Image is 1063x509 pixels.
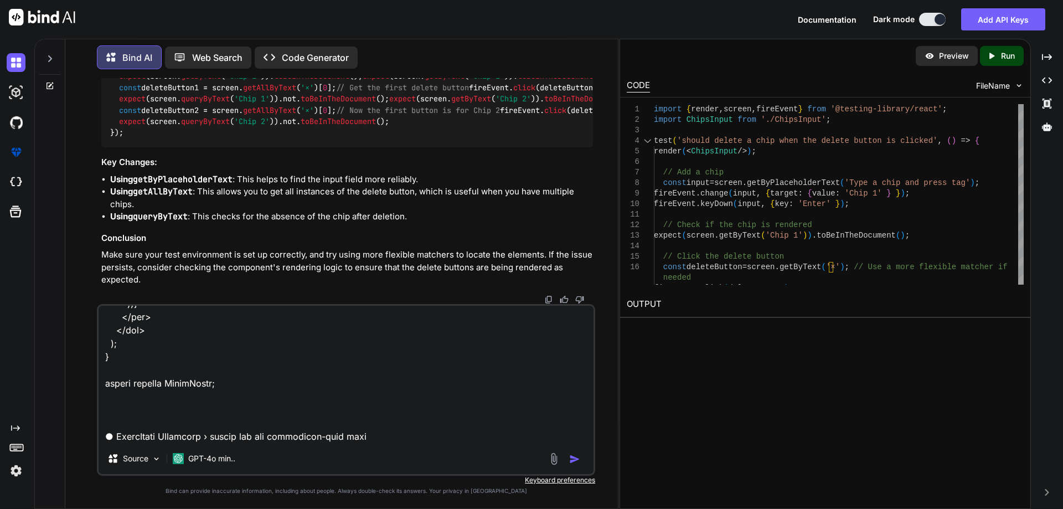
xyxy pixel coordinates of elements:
div: 6 [627,157,639,167]
img: like [560,295,569,304]
img: chevron down [1014,81,1024,90]
span: 0 [323,83,327,92]
strong: Using [110,174,233,184]
span: { [770,199,775,208]
span: . [695,189,700,198]
code: queryByText [133,211,188,222]
span: ( [728,189,732,198]
span: : [835,189,839,198]
span: queryByText [181,116,230,126]
span: ChipsInput [686,115,732,124]
span: ( [821,263,825,271]
span: 0 [323,105,327,115]
strong: Using [110,186,193,197]
p: Web Search [192,51,242,64]
div: 4 [627,136,639,146]
span: . [812,231,816,240]
img: GPT-4o mini [173,453,184,464]
span: icked' [910,136,937,145]
span: ) [840,199,844,208]
span: ; [826,115,830,124]
p: Bind AI [122,51,152,64]
span: toBeInTheDocument [518,71,593,81]
span: input [686,178,709,187]
span: import [654,105,682,114]
span: '×' [826,263,840,271]
span: target [770,189,798,198]
span: screen [686,231,714,240]
span: input [737,199,761,208]
h3: Conclusion [101,232,593,245]
span: , [761,199,765,208]
span: const [119,83,141,92]
span: , [937,136,942,145]
span: not [283,116,296,126]
h3: Key Changes: [101,156,593,169]
li: : This allows you to get all instances of the delete button, which is useful when you have multip... [110,186,593,210]
p: GPT-4o min.. [188,453,235,464]
span: fireEvent [654,199,696,208]
span: './ChipsInput' [761,115,826,124]
span: '@testing-library/react' [830,105,942,114]
span: ) [900,189,905,198]
span: keyDown [700,199,733,208]
span: screen [747,263,775,271]
span: ) [951,136,956,145]
span: from [737,115,756,124]
span: : [798,189,802,198]
span: ( [840,178,844,187]
span: input [733,189,756,198]
img: premium [7,143,25,162]
div: 11 [627,209,639,220]
span: } [886,189,891,198]
span: ; [844,199,849,208]
img: darkAi-studio [7,83,25,102]
span: '×' [301,83,314,92]
span: getByText [451,94,491,104]
span: screen [714,178,742,187]
li: : This helps to find the input field more reliably. [110,173,593,186]
span: : [788,199,793,208]
span: toBeInTheDocument [301,94,376,104]
button: Documentation [798,14,856,25]
span: ( [672,136,677,145]
span: toBeInTheDocument [301,116,376,126]
div: 10 [627,199,639,209]
span: // Check if the chip is rendered [663,220,812,229]
span: = [742,263,746,271]
span: => [961,136,970,145]
span: queryByText [181,94,230,104]
span: . [695,199,700,208]
span: < [686,147,690,156]
img: settings [7,461,25,480]
span: toBeInTheDocument [817,231,896,240]
span: getAllByText [243,83,296,92]
div: 16 [627,262,639,273]
span: ; [751,147,756,156]
span: '×' [301,105,314,115]
span: screen [724,105,751,114]
span: from [807,105,826,114]
code: getAllByText [133,186,193,197]
span: 'Chip 1' [225,71,261,81]
img: preview [925,51,935,61]
span: ( [761,231,765,240]
span: } [798,105,802,114]
code: getByPlaceholderText [133,174,233,185]
span: // Click the delete button [663,252,783,261]
span: ; [942,105,947,114]
span: ( [682,147,686,156]
span: // Get the first delete button [336,83,469,92]
span: ) [803,231,807,240]
span: import [654,115,682,124]
span: . [775,263,779,271]
span: const [663,178,686,187]
h2: OUTPUT [620,291,1030,317]
img: cloudideIcon [7,173,25,192]
div: 1 [627,104,639,115]
strong: Using [110,211,188,222]
span: const [663,263,686,271]
textarea: loremi Dolor, { sitAmetc } adip 'elits'; doeius './tempor.inc' utlabore EtdolOrema() { aliqu [eni... [99,306,594,443]
span: 'Chip 1' [765,231,802,240]
span: getByText [719,231,761,240]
